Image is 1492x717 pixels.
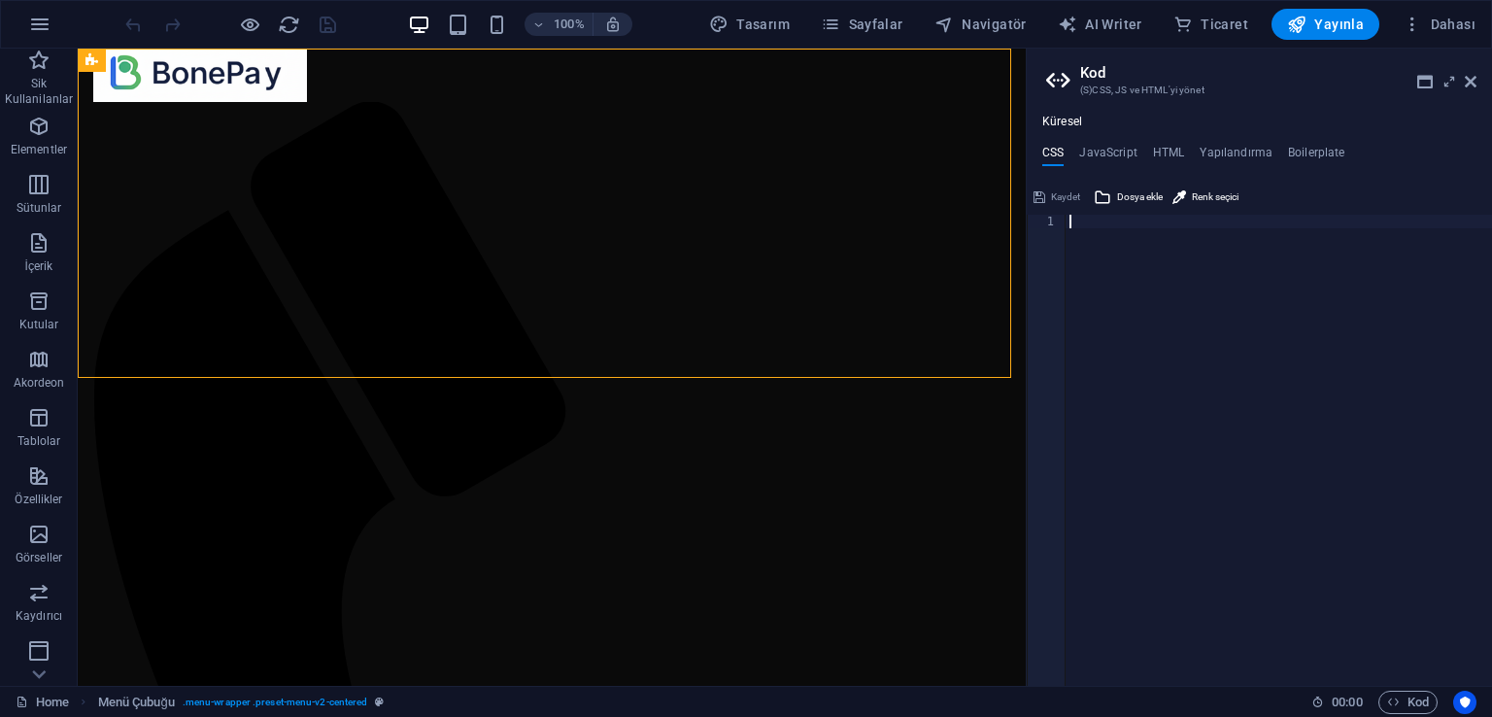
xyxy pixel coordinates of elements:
button: Sayfalar [813,9,911,40]
p: Görseller [16,550,62,565]
button: Ticaret [1166,9,1256,40]
a: Seçimi iptal etmek için tıkla. Sayfaları açmak için çift tıkla [16,691,69,714]
p: Tablolar [17,433,61,449]
i: Yeniden boyutlandırmada yakınlaştırma düzeyini seçilen cihaza uyacak şekilde otomatik olarak ayarla. [604,16,622,33]
h3: (S)CSS, JS ve HTML'yi yönet [1080,82,1438,99]
p: İçerik [24,258,52,274]
button: Usercentrics [1453,691,1476,714]
button: 100% [525,13,593,36]
button: AI Writer [1050,9,1150,40]
span: Ticaret [1173,15,1248,34]
span: Tasarım [709,15,790,34]
span: Navigatör [934,15,1027,34]
div: 1 [1028,215,1067,228]
button: reload [277,13,300,36]
div: Tasarım (Ctrl+Alt+Y) [701,9,797,40]
p: Özellikler [15,492,62,507]
p: Akordeon [14,375,65,391]
span: Kod [1387,691,1429,714]
button: Kod [1378,691,1438,714]
span: Sayfalar [821,15,903,34]
h4: CSS [1042,146,1064,167]
button: Renk seçici [1170,186,1241,209]
button: Yayınla [1272,9,1379,40]
h4: Küresel [1042,115,1082,130]
button: Dahası [1395,9,1483,40]
span: Yayınla [1287,15,1364,34]
nav: breadcrumb [98,691,385,714]
p: Elementler [11,142,67,157]
span: AI Writer [1058,15,1142,34]
i: Bu element, özelleştirilebilir bir ön ayar [375,697,384,707]
p: Kutular [19,317,59,332]
span: Seçmek için tıkla. Düzenlemek için çift tıkla [98,691,175,714]
h2: Kod [1080,64,1476,82]
h4: Yapılandırma [1200,146,1272,167]
p: Sütunlar [17,200,62,216]
button: Navigatör [927,9,1034,40]
h6: Oturum süresi [1311,691,1363,714]
h4: HTML [1153,146,1185,167]
h4: JavaScript [1079,146,1136,167]
span: . menu-wrapper .preset-menu-v2-centered [183,691,368,714]
button: Ön izleme modundan çıkıp düzenlemeye devam etmek için buraya tıklayın [238,13,261,36]
i: Sayfayı yeniden yükleyin [278,14,300,36]
button: Tasarım [701,9,797,40]
h4: Boilerplate [1288,146,1345,167]
p: Kaydırıcı [16,608,62,624]
span: Dahası [1403,15,1475,34]
span: Dosya ekle [1117,186,1163,209]
h6: 100% [554,13,585,36]
span: 00 00 [1332,691,1362,714]
span: Renk seçici [1192,186,1238,209]
button: Dosya ekle [1091,186,1166,209]
span: : [1345,695,1348,709]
